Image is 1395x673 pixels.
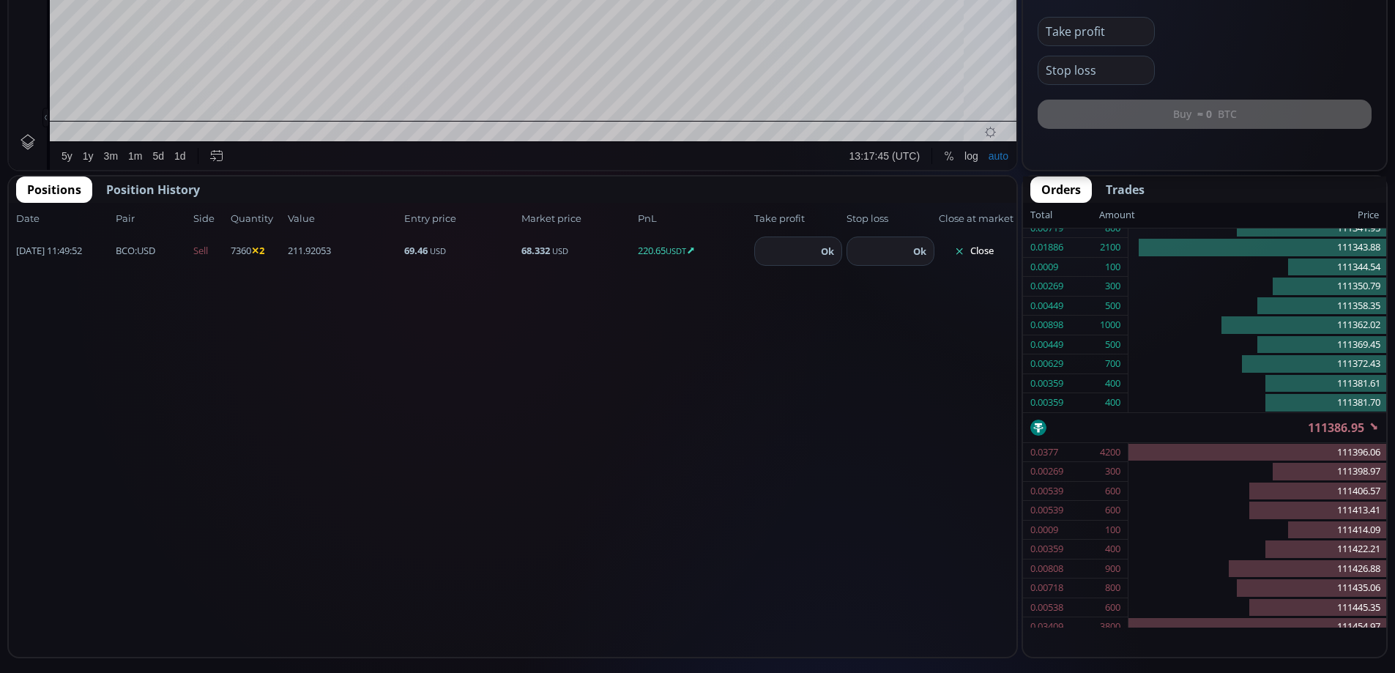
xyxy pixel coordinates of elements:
[1105,501,1120,520] div: 600
[1030,393,1063,412] div: 0.00359
[1105,482,1120,501] div: 600
[119,589,133,601] div: 1m
[197,8,239,20] div: Compare
[345,36,352,47] div: C
[16,176,92,203] button: Positions
[1128,462,1386,482] div: 111398.97
[1030,297,1063,316] div: 0.00449
[1100,316,1120,335] div: 1000
[1128,617,1386,637] div: 111454.97
[94,34,138,47] div: Bitcoin
[1128,540,1386,559] div: 111422.21
[13,196,25,209] div: 
[1105,521,1120,540] div: 100
[289,36,295,47] div: L
[232,36,239,47] div: H
[930,581,951,609] div: Toggle Percentage
[183,36,228,47] div: 113493.59
[273,8,318,20] div: Indicators
[144,589,156,601] div: 5d
[231,244,283,259] span: 7360
[149,34,163,47] div: Market open
[1030,501,1063,520] div: 0.00539
[1128,559,1386,579] div: 111426.88
[1106,181,1145,198] span: Trades
[1030,540,1063,559] div: 0.00359
[27,181,81,198] span: Positions
[1095,176,1156,203] button: Trades
[251,244,264,257] b: ✕2
[1030,258,1058,277] div: 0.0009
[638,244,750,259] span: 220.65
[1128,335,1386,355] div: 111369.45
[1030,374,1063,393] div: 0.00359
[1105,258,1120,277] div: 100
[1128,501,1386,521] div: 111413.41
[16,244,111,259] span: [DATE] 11:49:52
[116,212,189,226] span: Pair
[295,36,340,47] div: 110929.48
[1105,598,1120,617] div: 600
[552,245,568,256] small: USD
[1128,316,1386,335] div: 111362.02
[1100,443,1120,462] div: 4200
[1030,354,1063,373] div: 0.00629
[71,34,94,47] div: 1D
[1128,393,1386,412] div: 111381.70
[1030,238,1063,257] div: 0.01886
[404,244,428,257] b: 69.46
[193,244,226,259] span: Sell
[841,589,911,601] span: 13:17:45 (UTC)
[521,244,550,257] b: 68.332
[196,581,220,609] div: Go to
[1030,335,1063,354] div: 0.00449
[1105,559,1120,579] div: 900
[231,212,283,226] span: Quantity
[816,243,838,259] button: Ok
[74,589,85,601] div: 1y
[1128,258,1386,278] div: 111344.54
[352,36,397,47] div: 111386.95
[1128,521,1386,540] div: 111414.09
[1100,238,1120,257] div: 2100
[754,212,842,226] span: Take profit
[1030,462,1063,481] div: 0.00269
[638,212,750,226] span: PnL
[288,212,400,226] span: Value
[53,589,64,601] div: 5y
[116,244,155,259] span: :USD
[1105,393,1120,412] div: 400
[174,36,182,47] div: O
[193,212,226,226] span: Side
[836,581,916,609] button: 13:17:45 (UTC)
[909,243,931,259] button: Ok
[1128,219,1386,239] div: 111341.95
[106,181,200,198] span: Position History
[1030,559,1063,579] div: 0.00808
[1030,176,1092,203] button: Orders
[951,581,975,609] div: Toggle Log Scale
[34,546,40,566] div: Hide Drawings Toolbar
[1041,181,1081,198] span: Orders
[666,245,686,256] small: USDT
[165,589,177,601] div: 1d
[1128,579,1386,598] div: 111435.06
[95,589,109,601] div: 3m
[124,8,132,20] div: D
[1135,206,1379,225] div: Price
[288,244,400,259] span: 211.92053
[1030,617,1063,636] div: 0.03409
[1023,413,1386,442] div: 111386.95
[401,36,483,47] div: −2106.64 (−1.86%)
[1105,354,1120,373] div: 700
[430,245,446,256] small: USD
[939,239,1009,263] button: Close
[1030,598,1063,617] div: 0.00538
[1105,277,1120,296] div: 300
[1128,374,1386,394] div: 111381.61
[1105,579,1120,598] div: 800
[1128,354,1386,374] div: 111372.43
[16,212,111,226] span: Date
[1105,540,1120,559] div: 400
[1128,238,1386,258] div: 111343.88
